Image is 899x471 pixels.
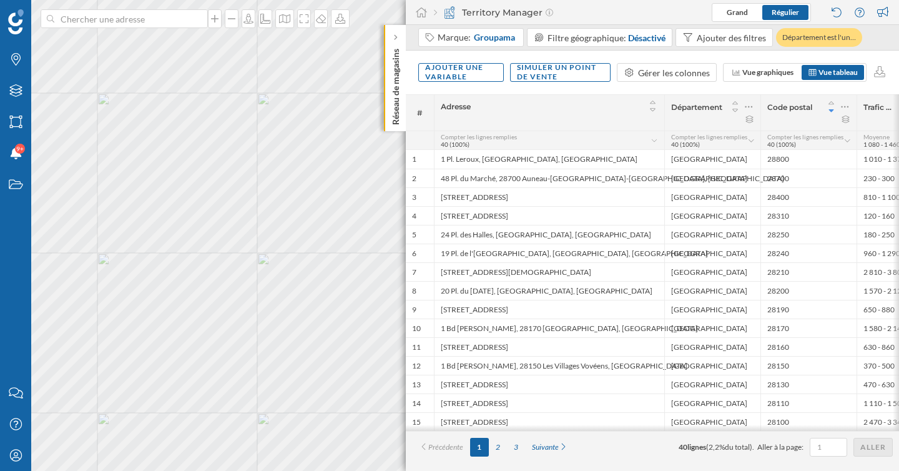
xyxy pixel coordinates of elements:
div: 12 [412,361,421,371]
div: [GEOGRAPHIC_DATA] [664,169,760,187]
div: 6 [412,249,416,259]
div: 14 [412,399,421,409]
span: 40 [679,442,687,452]
div: [STREET_ADDRESS] [434,394,664,412]
div: [STREET_ADDRESS] [434,206,664,225]
div: 4 [412,211,416,221]
div: [GEOGRAPHIC_DATA] [664,356,760,375]
div: 28700 [760,169,857,187]
img: territory-manager.svg [443,6,456,19]
div: 1 Pl. Leroux, [GEOGRAPHIC_DATA], [GEOGRAPHIC_DATA] [434,150,664,169]
div: 28130 [760,375,857,394]
div: 28170 [760,319,857,337]
div: 20 Pl. du [DATE], [GEOGRAPHIC_DATA], [GEOGRAPHIC_DATA] [434,281,664,300]
span: lignes [687,442,706,452]
div: 48 Pl. du Marché, 28700 Auneau-[GEOGRAPHIC_DATA]-[GEOGRAPHIC_DATA], [GEOGRAPHIC_DATA] [434,169,664,187]
div: 28800 [760,150,857,169]
div: 11 [412,342,421,352]
div: 28150 [760,356,857,375]
div: 19 Pl. de l'[GEOGRAPHIC_DATA], [GEOGRAPHIC_DATA], [GEOGRAPHIC_DATA] [434,244,664,262]
div: 28250 [760,225,857,244]
div: [GEOGRAPHIC_DATA] [664,281,760,300]
span: ( [706,442,709,452]
span: 9+ [16,142,24,155]
div: 9 [412,305,416,315]
div: 28190 [760,300,857,319]
div: [GEOGRAPHIC_DATA] [664,150,760,169]
div: Ajouter des filtres [697,31,766,44]
div: [STREET_ADDRESS] [434,412,664,431]
div: 24 Pl. des Halles, [GEOGRAPHIC_DATA], [GEOGRAPHIC_DATA] [434,225,664,244]
div: [GEOGRAPHIC_DATA] [664,394,760,412]
span: Adresse [441,102,471,111]
span: Trafic piéton du point (2024): Toute la journée [863,102,894,112]
div: 10 [412,324,421,334]
div: [GEOGRAPHIC_DATA] [664,262,760,281]
div: [GEOGRAPHIC_DATA] [664,319,760,337]
span: # [412,107,428,119]
span: Compter les lignes remplies [671,133,747,141]
div: [GEOGRAPHIC_DATA] [664,187,760,206]
div: [STREET_ADDRESS][DEMOGRAPHIC_DATA] [434,262,664,281]
span: Moyenne [863,133,890,141]
div: 28110 [760,394,857,412]
p: Réseau de magasins [390,44,402,125]
div: Marque: [438,31,516,44]
div: 1 Bd [PERSON_NAME], 28170 [GEOGRAPHIC_DATA], [GEOGRAPHIC_DATA] [434,319,664,337]
span: 2,2% [709,442,725,452]
div: Gérer les colonnes [638,66,710,79]
div: 28160 [760,337,857,356]
span: Code postal [767,102,812,112]
div: 28210 [760,262,857,281]
div: [STREET_ADDRESS] [434,187,664,206]
div: 7 [412,267,416,277]
div: 5 [412,230,416,240]
div: 28240 [760,244,857,262]
div: 28400 [760,187,857,206]
div: 8 [412,286,416,296]
div: Ajouter une variable [419,59,503,87]
span: Régulier [772,7,799,17]
img: Logo Geoblink [8,9,24,34]
span: Groupama [474,31,515,44]
span: Aller à la page: [757,442,803,453]
span: Compter les lignes remplies [441,133,517,141]
div: [GEOGRAPHIC_DATA] [664,244,760,262]
div: [STREET_ADDRESS] [434,300,664,319]
div: Territory Manager [434,6,553,19]
div: 1 [412,154,416,164]
div: Département est l'un… [776,28,862,47]
span: du total). [725,442,754,452]
div: 1 Bd [PERSON_NAME], 28150 Les Villages Vovéens, [GEOGRAPHIC_DATA] [434,356,664,375]
span: Vue tableau [818,67,858,77]
span: Département [671,102,722,112]
div: 28200 [760,281,857,300]
div: [STREET_ADDRESS] [434,337,664,356]
div: 28310 [760,206,857,225]
div: 15 [412,417,421,427]
div: Simuler un point de vente [511,59,610,87]
div: 13 [412,380,421,390]
div: 2 [412,174,416,184]
div: 3 [412,192,416,202]
span: 40 (100%) [671,141,700,148]
div: [STREET_ADDRESS] [434,375,664,394]
span: 40 (100%) [767,141,796,148]
div: 28100 [760,412,857,431]
div: [GEOGRAPHIC_DATA] [664,225,760,244]
span: Filtre géographique: [548,32,626,43]
div: [GEOGRAPHIC_DATA] [664,412,760,431]
div: [GEOGRAPHIC_DATA] [664,206,760,225]
input: 1 [813,441,843,454]
div: Désactivé [628,31,666,44]
span: Grand [727,7,748,17]
div: [GEOGRAPHIC_DATA] [664,300,760,319]
div: [GEOGRAPHIC_DATA] [664,375,760,394]
div: [GEOGRAPHIC_DATA] [664,337,760,356]
span: 40 (100%) [441,141,469,148]
span: Compter les lignes remplies [767,133,843,141]
span: Vue graphiques [742,67,793,77]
